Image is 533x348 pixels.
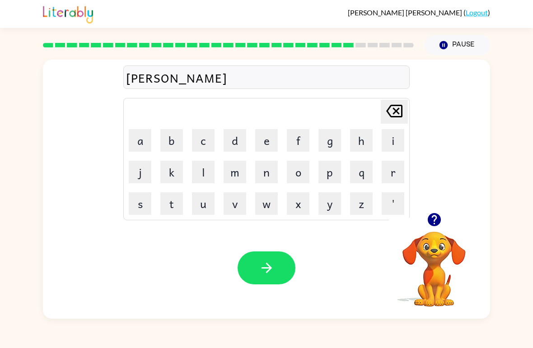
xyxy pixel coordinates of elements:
img: Literably [43,4,93,23]
button: m [224,161,246,183]
button: u [192,192,215,215]
button: w [255,192,278,215]
button: d [224,129,246,152]
button: l [192,161,215,183]
button: ' [382,192,404,215]
button: t [160,192,183,215]
button: f [287,129,309,152]
div: [PERSON_NAME] [126,68,407,87]
button: Pause [425,35,490,56]
button: n [255,161,278,183]
button: e [255,129,278,152]
span: [PERSON_NAME] [PERSON_NAME] [348,8,463,17]
button: j [129,161,151,183]
button: y [318,192,341,215]
button: q [350,161,373,183]
button: h [350,129,373,152]
a: Logout [466,8,488,17]
button: g [318,129,341,152]
div: ( ) [348,8,490,17]
button: x [287,192,309,215]
video: Your browser must support playing .mp4 files to use Literably. Please try using another browser. [389,218,479,308]
button: s [129,192,151,215]
button: c [192,129,215,152]
button: a [129,129,151,152]
button: b [160,129,183,152]
button: i [382,129,404,152]
button: k [160,161,183,183]
button: r [382,161,404,183]
button: p [318,161,341,183]
button: v [224,192,246,215]
button: o [287,161,309,183]
button: z [350,192,373,215]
